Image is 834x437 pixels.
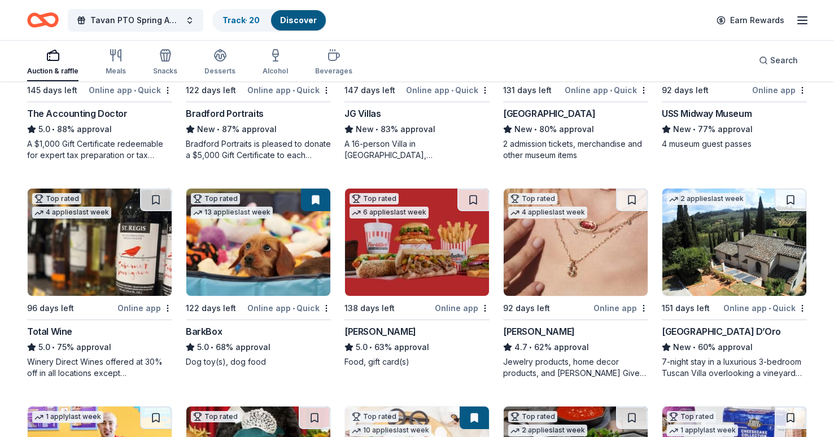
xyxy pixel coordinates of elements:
span: • [217,125,220,134]
span: New [514,123,532,136]
div: Bradford Portraits is pleased to donate a $5,000 Gift Certificate to each auction event, which in... [186,138,331,161]
div: 68% approval [186,340,331,354]
span: 4.7 [514,340,527,354]
div: Online app Quick [406,83,490,97]
div: Jewelry products, home decor products, and [PERSON_NAME] Gives Back event in-store or online (or ... [503,356,648,379]
a: Earn Rewards [710,10,791,30]
a: Image for BarkBoxTop rated13 applieslast week122 days leftOnline app•QuickBarkBox5.0•68% approval... [186,188,331,368]
div: Auction & raffle [27,67,78,76]
span: Search [770,54,798,67]
span: • [534,125,537,134]
span: • [693,125,696,134]
span: • [693,343,696,352]
div: BarkBox [186,325,222,338]
div: 138 days left [344,301,395,315]
div: Online app [752,83,807,97]
div: 92 days left [503,301,550,315]
div: 88% approval [27,123,172,136]
div: 122 days left [186,301,236,315]
div: 62% approval [503,340,648,354]
div: 4 museum guest passes [662,138,807,150]
div: [PERSON_NAME] [344,325,416,338]
div: 6 applies last week [350,207,429,218]
div: 75% approval [27,340,172,354]
div: Online app Quick [565,83,648,97]
span: • [451,86,453,95]
button: Desserts [204,44,235,81]
div: 2 applies last week [667,193,746,205]
div: 4 applies last week [32,207,111,218]
div: The Accounting Doctor [27,107,128,120]
div: Alcohol [263,67,288,76]
a: Image for Portillo'sTop rated6 applieslast week138 days leftOnline app[PERSON_NAME]5.0•63% approv... [344,188,490,368]
a: Track· 20 [222,15,260,25]
img: Image for Portillo's [345,189,489,296]
img: Image for Villa Sogni D’Oro [662,189,806,296]
div: JG Villas [344,107,381,120]
div: Top rated [191,411,240,422]
div: 4 applies last week [508,207,587,218]
button: Snacks [153,44,177,81]
span: New [356,123,374,136]
div: [GEOGRAPHIC_DATA] D’Oro [662,325,781,338]
div: 122 days left [186,84,236,97]
div: Desserts [204,67,235,76]
div: Total Wine [27,325,72,338]
a: Image for Villa Sogni D’Oro2 applieslast week151 days leftOnline app•Quick[GEOGRAPHIC_DATA] D’Oro... [662,188,807,379]
div: 2 admission tickets, merchandise and other museum items [503,138,648,161]
span: 5.0 [38,340,50,354]
span: 5.0 [356,340,368,354]
span: • [768,304,771,313]
div: Winery Direct Wines offered at 30% off in all locations except [GEOGRAPHIC_DATA], [GEOGRAPHIC_DAT... [27,356,172,379]
span: 5.0 [38,123,50,136]
div: Top rated [508,193,557,204]
span: • [52,343,55,352]
div: 7-night stay in a luxurious 3-bedroom Tuscan Villa overlooking a vineyard and the ancient walled ... [662,356,807,379]
div: Online app Quick [723,301,807,315]
div: Top rated [508,411,557,422]
span: New [673,123,691,136]
div: 13 applies last week [191,207,273,218]
button: Auction & raffle [27,44,78,81]
div: Online app Quick [89,83,172,97]
button: Beverages [315,44,352,81]
button: Track· 20Discover [212,9,327,32]
span: • [610,86,612,95]
div: 60% approval [662,340,807,354]
div: 63% approval [344,340,490,354]
span: • [529,343,532,352]
div: Top rated [350,193,399,204]
div: Online app [435,301,490,315]
div: Online app [117,301,172,315]
span: Tavan PTO Spring Auction [90,14,181,27]
div: 80% approval [503,123,648,136]
div: 2 applies last week [508,425,587,436]
div: 145 days left [27,84,77,97]
div: 1 apply last week [32,411,103,423]
div: Top rated [350,411,399,422]
span: • [134,86,136,95]
button: Search [750,49,807,72]
div: USS Midway Museum [662,107,752,120]
div: Online app Quick [247,83,331,97]
div: Meals [106,67,126,76]
span: New [197,123,215,136]
div: Food, gift card(s) [344,356,490,368]
div: 131 days left [503,84,552,97]
img: Image for Kendra Scott [504,189,648,296]
div: 151 days left [662,301,710,315]
div: 77% approval [662,123,807,136]
div: Beverages [315,67,352,76]
div: 96 days left [27,301,74,315]
div: Online app Quick [247,301,331,315]
div: Top rated [191,193,240,204]
div: [PERSON_NAME] [503,325,575,338]
img: Image for Total Wine [28,189,172,296]
img: Image for BarkBox [186,189,330,296]
div: 92 days left [662,84,709,97]
span: New [673,340,691,354]
div: 87% approval [186,123,331,136]
div: A $1,000 Gift Certificate redeemable for expert tax preparation or tax resolution services—recipi... [27,138,172,161]
button: Alcohol [263,44,288,81]
span: 5.0 [197,340,209,354]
